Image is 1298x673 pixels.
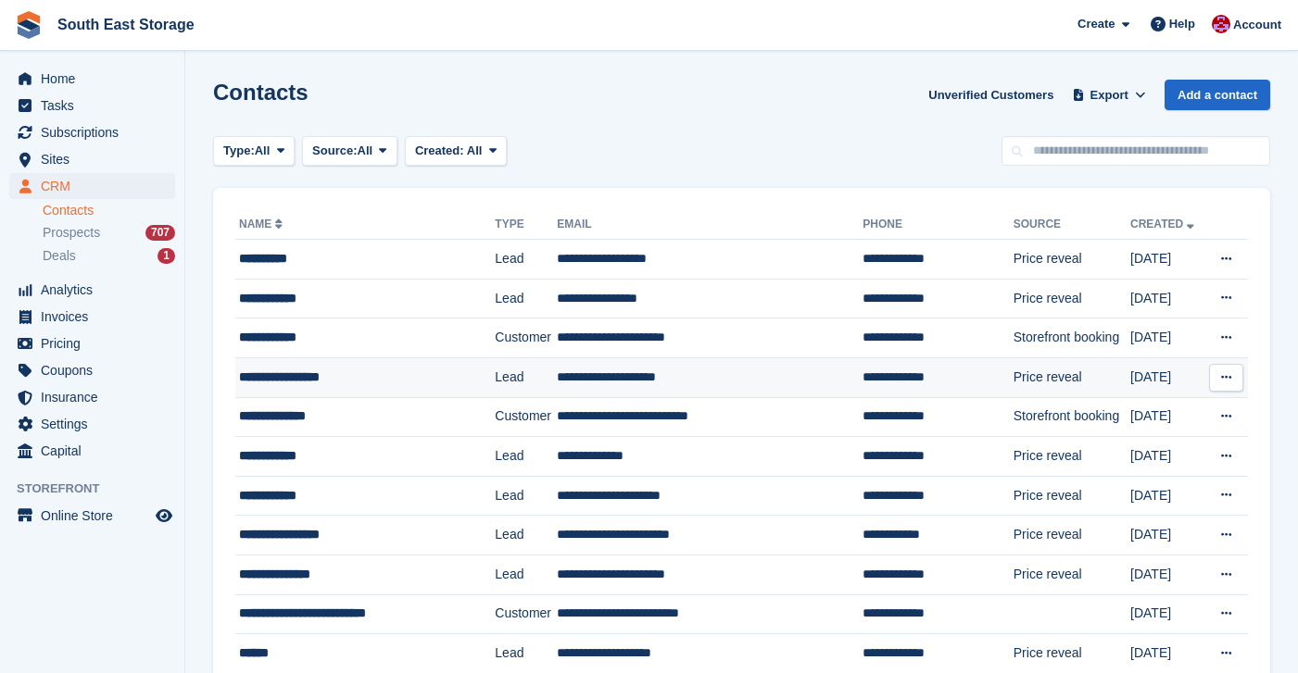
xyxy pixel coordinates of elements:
[41,438,152,464] span: Capital
[495,437,557,477] td: Lead
[1014,555,1130,594] td: Price reveal
[9,304,175,330] a: menu
[1014,318,1130,358] td: Storefront booking
[223,142,255,160] span: Type:
[43,223,175,243] a: Prospects 707
[1130,218,1198,231] a: Created
[1130,240,1205,280] td: [DATE]
[9,119,175,145] a: menu
[495,210,557,240] th: Type
[41,384,152,410] span: Insurance
[43,202,175,219] a: Contacts
[1130,397,1205,437] td: [DATE]
[41,173,152,199] span: CRM
[1014,240,1130,280] td: Price reveal
[41,304,152,330] span: Invoices
[1014,476,1130,516] td: Price reveal
[41,93,152,118] span: Tasks
[1233,16,1281,34] span: Account
[158,248,175,264] div: 1
[9,438,175,464] a: menu
[467,143,483,157] span: All
[495,516,557,555] td: Lead
[1077,15,1115,33] span: Create
[495,318,557,358] td: Customer
[41,330,152,356] span: Pricing
[1165,80,1270,110] a: Add a contact
[415,143,464,157] span: Created:
[9,357,175,383] a: menu
[213,80,309,105] h1: Contacts
[15,11,43,39] img: stora-icon-8386f47178a22dfd0bd8f6a31ec36ba5ce8667c1dd55bd0f319d3a0aa187defe.svg
[1090,86,1128,105] span: Export
[1212,15,1230,33] img: Roger Norris
[405,136,507,167] button: Created: All
[9,503,175,529] a: menu
[1068,80,1150,110] button: Export
[50,9,202,40] a: South East Storage
[1014,279,1130,318] td: Price reveal
[1014,357,1130,397] td: Price reveal
[1014,437,1130,477] td: Price reveal
[239,218,286,231] a: Name
[495,240,557,280] td: Lead
[9,93,175,118] a: menu
[43,247,76,265] span: Deals
[145,225,175,241] div: 707
[1130,357,1205,397] td: [DATE]
[1169,15,1195,33] span: Help
[9,66,175,92] a: menu
[41,357,152,383] span: Coupons
[9,411,175,437] a: menu
[255,142,271,160] span: All
[43,224,100,242] span: Prospects
[1130,555,1205,594] td: [DATE]
[9,330,175,356] a: menu
[495,397,557,437] td: Customer
[302,136,397,167] button: Source: All
[495,476,557,516] td: Lead
[1130,516,1205,555] td: [DATE]
[1130,318,1205,358] td: [DATE]
[41,503,152,529] span: Online Store
[557,210,863,240] th: Email
[17,480,184,498] span: Storefront
[41,146,152,172] span: Sites
[495,555,557,594] td: Lead
[1130,437,1205,477] td: [DATE]
[1014,516,1130,555] td: Price reveal
[921,80,1061,110] a: Unverified Customers
[41,119,152,145] span: Subscriptions
[41,277,152,303] span: Analytics
[9,384,175,410] a: menu
[1014,210,1130,240] th: Source
[495,594,557,634] td: Customer
[41,66,152,92] span: Home
[1130,476,1205,516] td: [DATE]
[495,357,557,397] td: Lead
[495,279,557,318] td: Lead
[1014,397,1130,437] td: Storefront booking
[43,246,175,266] a: Deals 1
[1130,594,1205,634] td: [DATE]
[312,142,357,160] span: Source:
[9,277,175,303] a: menu
[863,210,1013,240] th: Phone
[1130,279,1205,318] td: [DATE]
[9,173,175,199] a: menu
[358,142,373,160] span: All
[213,136,295,167] button: Type: All
[153,505,175,527] a: Preview store
[41,411,152,437] span: Settings
[9,146,175,172] a: menu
